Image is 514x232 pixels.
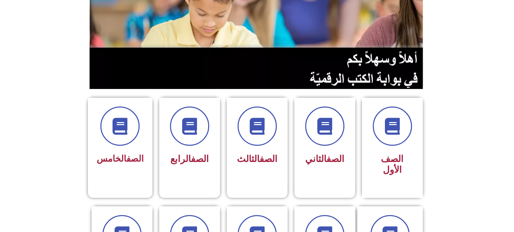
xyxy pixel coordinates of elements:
[97,154,144,164] span: الخامس
[260,154,277,164] a: الصف
[126,154,144,164] a: الصف
[326,154,344,164] a: الصف
[305,154,344,164] span: الثاني
[191,154,209,164] a: الصف
[237,154,277,164] span: الثالث
[170,154,209,164] span: الرابع
[381,154,403,175] span: الصف الأول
